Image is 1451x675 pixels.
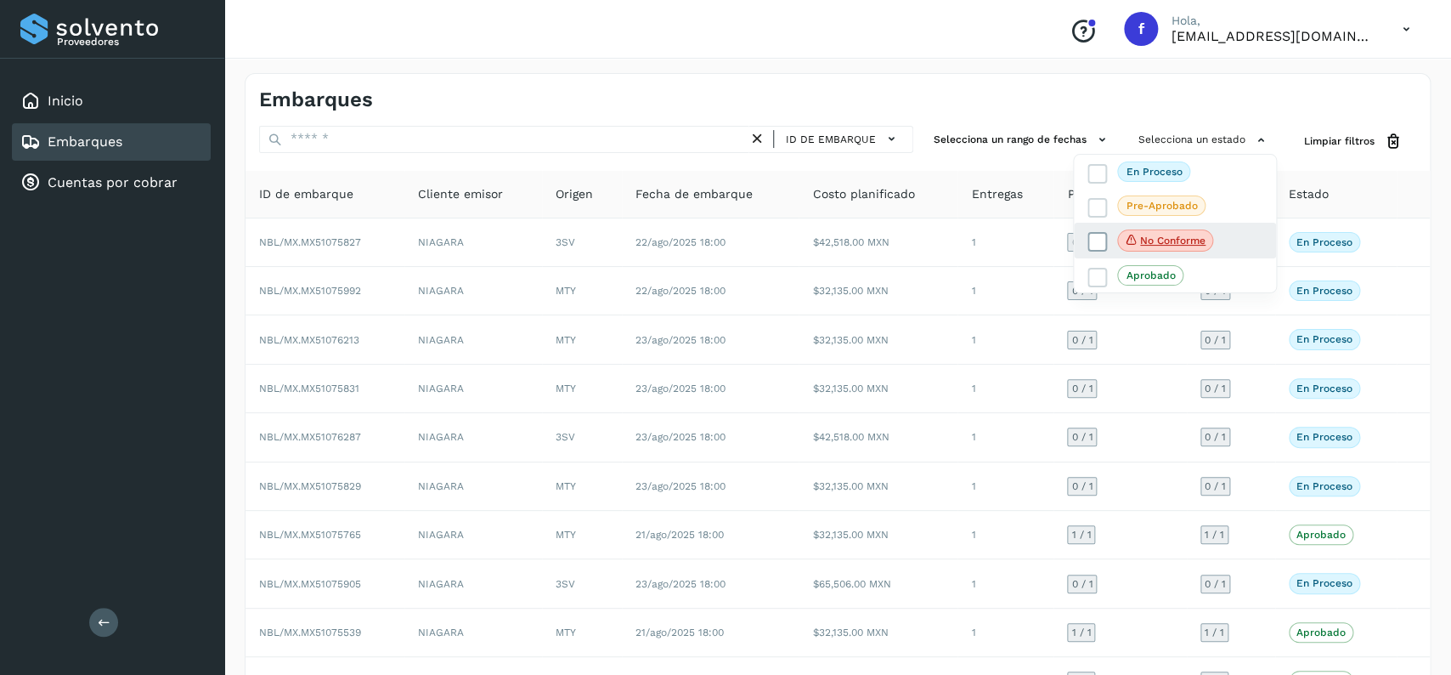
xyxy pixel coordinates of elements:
a: Cuentas por cobrar [48,174,178,190]
p: Aprobado [1126,269,1176,281]
div: Cuentas por cobrar [12,164,211,201]
div: Embarques [12,123,211,161]
p: En proceso [1126,166,1183,178]
p: Pre-Aprobado [1126,200,1198,212]
a: Embarques [48,133,122,150]
div: Inicio [12,82,211,120]
p: Proveedores [57,36,204,48]
p: No conforme [1140,235,1205,247]
a: Inicio [48,93,83,109]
